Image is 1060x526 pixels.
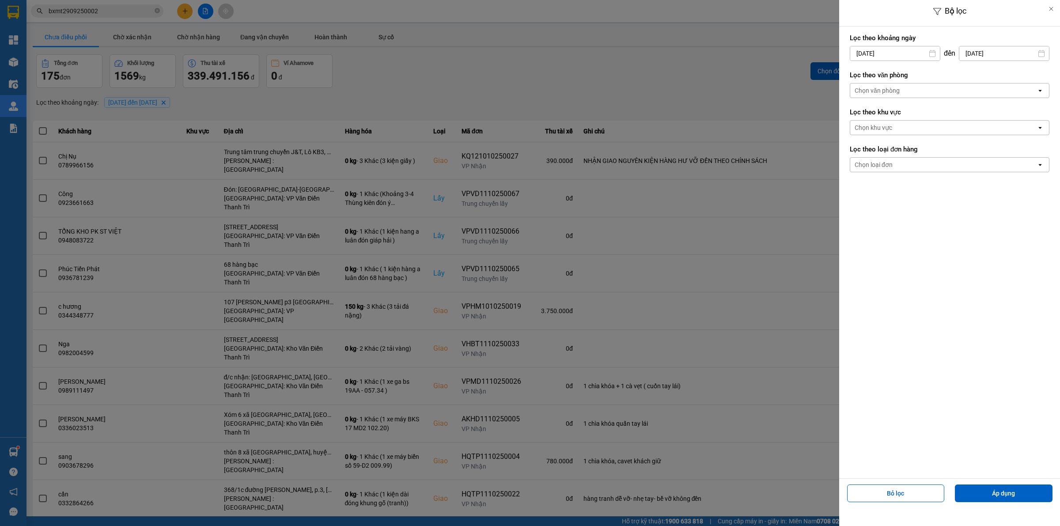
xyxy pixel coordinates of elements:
[850,34,1049,42] label: Lọc theo khoảng ngày
[940,49,959,58] div: đến
[855,160,893,169] div: Chọn loại đơn
[855,86,900,95] div: Chọn văn phòng
[945,6,966,15] span: Bộ lọc
[850,108,1049,117] label: Lọc theo khu vực
[955,484,1052,502] button: Áp dụng
[847,484,945,502] button: Bỏ lọc
[1037,124,1044,131] svg: open
[959,46,1049,61] input: Select a date.
[855,123,892,132] div: Chọn khu vực
[850,145,1049,154] label: Lọc theo loại đơn hàng
[1037,161,1044,168] svg: open
[1037,87,1044,94] svg: open
[850,71,1049,79] label: Lọc theo văn phòng
[850,46,940,61] input: Select a date.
